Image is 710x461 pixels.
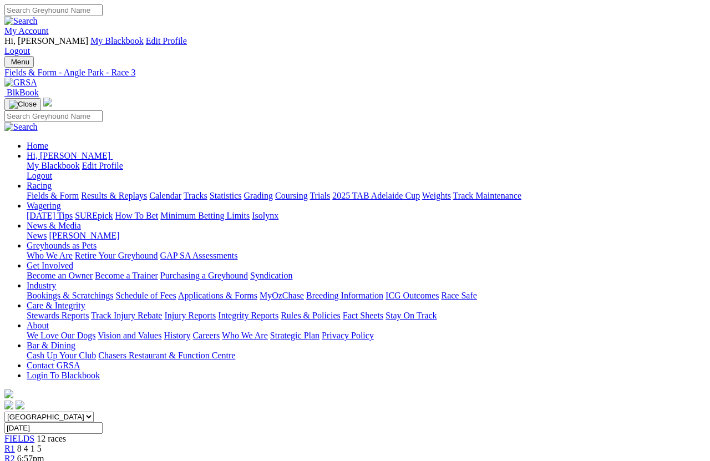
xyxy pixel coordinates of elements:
[27,171,52,180] a: Logout
[90,36,144,45] a: My Blackbook
[82,161,123,170] a: Edit Profile
[4,26,49,36] a: My Account
[27,161,80,170] a: My Blackbook
[27,191,706,201] div: Racing
[27,311,706,321] div: Care & Integrity
[160,271,248,280] a: Purchasing a Greyhound
[27,271,93,280] a: Become an Owner
[441,291,476,300] a: Race Safe
[98,331,161,340] a: Vision and Values
[160,251,238,260] a: GAP SA Assessments
[4,46,30,55] a: Logout
[27,161,706,181] div: Hi, [PERSON_NAME]
[332,191,420,200] a: 2025 TAB Adelaide Cup
[386,311,437,320] a: Stay On Track
[4,444,15,453] a: R1
[27,251,73,260] a: Who We Are
[244,191,273,200] a: Grading
[281,311,341,320] a: Rules & Policies
[95,271,158,280] a: Become a Trainer
[27,191,79,200] a: Fields & Form
[275,191,308,200] a: Coursing
[218,311,278,320] a: Integrity Reports
[4,434,34,443] a: FIELDS
[27,231,706,241] div: News & Media
[222,331,268,340] a: Who We Are
[27,291,706,301] div: Industry
[115,291,176,300] a: Schedule of Fees
[91,311,162,320] a: Track Injury Rebate
[27,181,52,190] a: Racing
[149,191,181,200] a: Calendar
[4,78,37,88] img: GRSA
[115,211,159,220] a: How To Bet
[27,241,97,250] a: Greyhounds as Pets
[306,291,383,300] a: Breeding Information
[27,331,95,340] a: We Love Our Dogs
[27,301,85,310] a: Care & Integrity
[27,251,706,261] div: Greyhounds as Pets
[252,211,278,220] a: Isolynx
[49,231,119,240] a: [PERSON_NAME]
[9,100,37,109] img: Close
[27,141,48,150] a: Home
[27,151,113,160] a: Hi, [PERSON_NAME]
[27,201,61,210] a: Wagering
[27,291,113,300] a: Bookings & Scratchings
[386,291,439,300] a: ICG Outcomes
[27,221,81,230] a: News & Media
[27,321,49,330] a: About
[27,261,73,270] a: Get Involved
[27,361,80,370] a: Contact GRSA
[27,231,47,240] a: News
[4,4,103,16] input: Search
[4,36,706,56] div: My Account
[4,389,13,398] img: logo-grsa-white.png
[310,191,330,200] a: Trials
[27,331,706,341] div: About
[4,16,38,26] img: Search
[27,311,89,320] a: Stewards Reports
[27,211,706,221] div: Wagering
[98,351,235,360] a: Chasers Restaurant & Function Centre
[37,434,66,443] span: 12 races
[146,36,187,45] a: Edit Profile
[250,271,292,280] a: Syndication
[17,444,42,453] span: 8 4 1 5
[4,56,34,68] button: Toggle navigation
[16,401,24,409] img: twitter.svg
[184,191,207,200] a: Tracks
[4,88,39,97] a: BlkBook
[453,191,521,200] a: Track Maintenance
[270,331,319,340] a: Strategic Plan
[322,331,374,340] a: Privacy Policy
[27,281,56,290] a: Industry
[210,191,242,200] a: Statistics
[27,151,110,160] span: Hi, [PERSON_NAME]
[4,422,103,434] input: Select date
[75,251,158,260] a: Retire Your Greyhound
[27,371,100,380] a: Login To Blackbook
[27,351,96,360] a: Cash Up Your Club
[7,88,39,97] span: BlkBook
[4,401,13,409] img: facebook.svg
[43,98,52,107] img: logo-grsa-white.png
[27,341,75,350] a: Bar & Dining
[4,98,41,110] button: Toggle navigation
[27,271,706,281] div: Get Involved
[27,211,73,220] a: [DATE] Tips
[164,331,190,340] a: History
[422,191,451,200] a: Weights
[4,110,103,122] input: Search
[164,311,216,320] a: Injury Reports
[27,351,706,361] div: Bar & Dining
[11,58,29,66] span: Menu
[260,291,304,300] a: MyOzChase
[192,331,220,340] a: Careers
[4,68,706,78] a: Fields & Form - Angle Park - Race 3
[75,211,113,220] a: SUREpick
[4,36,88,45] span: Hi, [PERSON_NAME]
